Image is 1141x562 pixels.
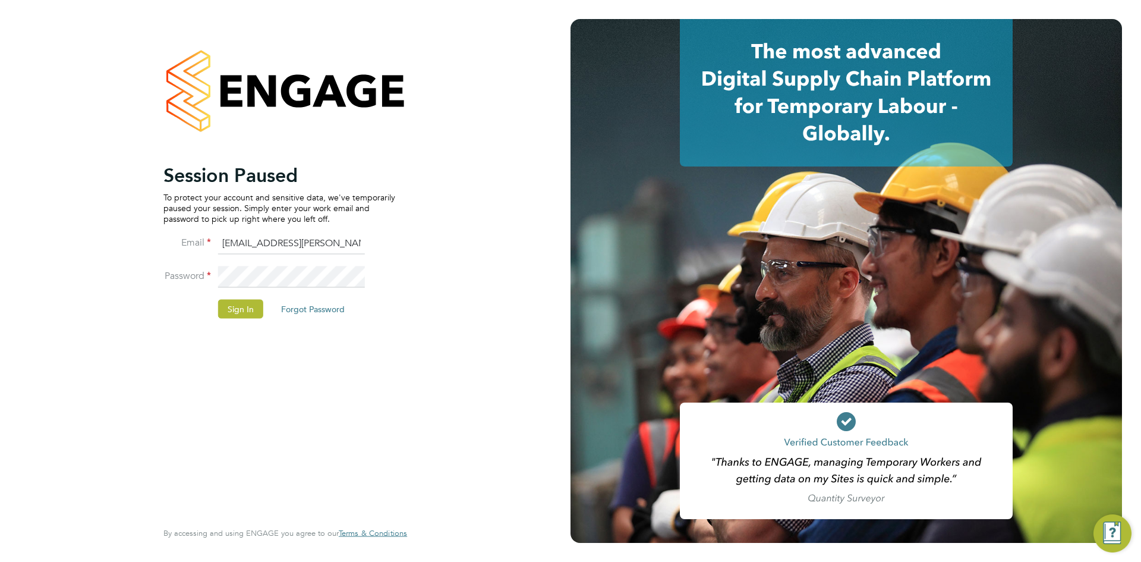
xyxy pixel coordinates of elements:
span: By accessing and using ENGAGE you agree to our [163,528,407,538]
a: Terms & Conditions [339,529,407,538]
label: Password [163,269,211,282]
button: Forgot Password [272,299,354,318]
button: Engage Resource Center [1093,514,1131,552]
span: Terms & Conditions [339,528,407,538]
p: To protect your account and sensitive data, we've temporarily paused your session. Simply enter y... [163,191,395,224]
label: Email [163,236,211,249]
h2: Session Paused [163,163,395,187]
button: Sign In [218,299,263,318]
input: Enter your work email... [218,233,365,255]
